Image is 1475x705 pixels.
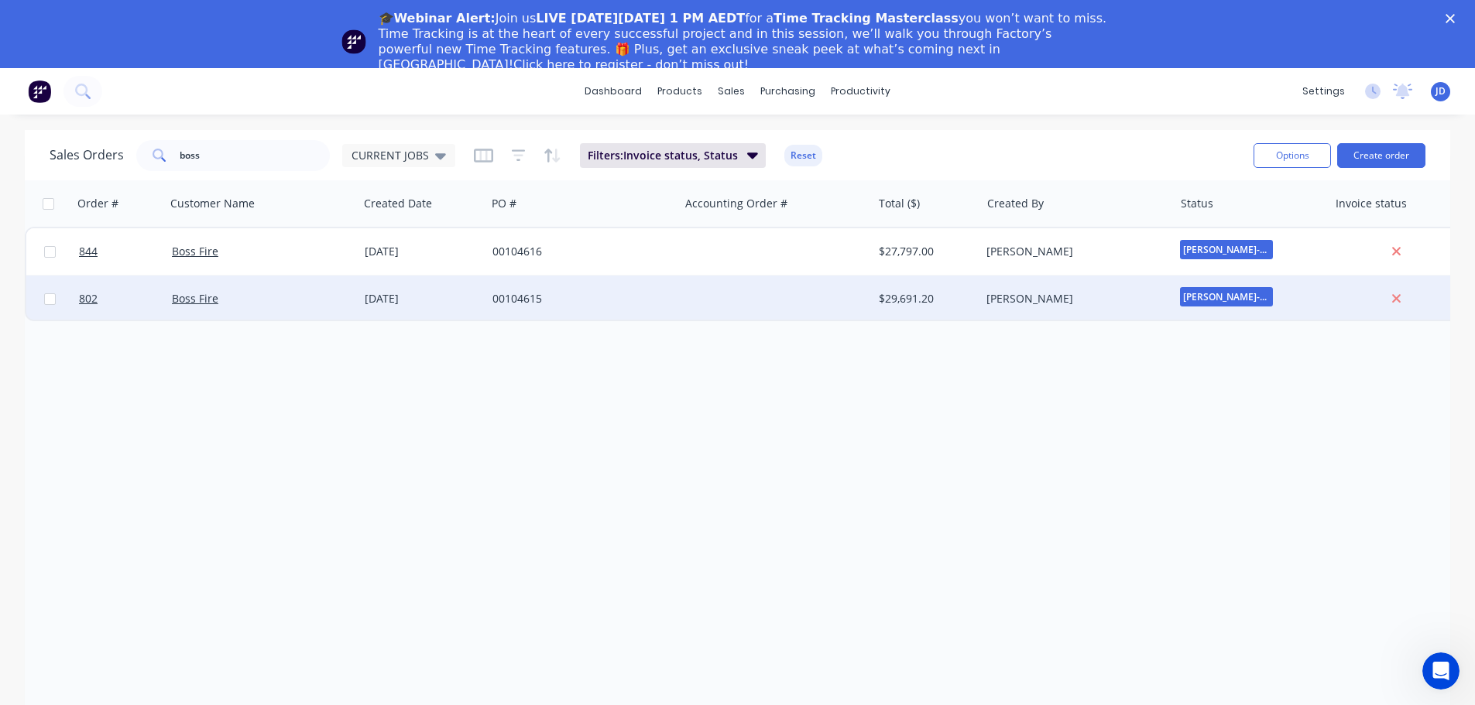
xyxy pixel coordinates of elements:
[1180,240,1273,259] span: [PERSON_NAME]-Power C5
[986,291,1158,306] div: [PERSON_NAME]
[774,11,959,26] b: Time Tracking Masterclass
[577,80,650,103] a: dashboard
[180,140,331,171] input: Search...
[365,244,480,259] div: [DATE]
[879,244,969,259] div: $27,797.00
[513,57,749,72] a: Click here to register - don’t miss out!
[1337,143,1425,168] button: Create order
[1336,196,1407,211] div: Invoice status
[1446,14,1461,23] div: Close
[352,147,429,163] span: CURRENT JOBS
[987,196,1044,211] div: Created By
[588,148,738,163] span: Filters: Invoice status, Status
[784,145,822,166] button: Reset
[50,148,124,163] h1: Sales Orders
[79,244,98,259] span: 844
[1295,80,1353,103] div: settings
[650,80,710,103] div: products
[536,11,745,26] b: LIVE [DATE][DATE] 1 PM AEDT
[879,291,969,306] div: $29,691.20
[364,196,432,211] div: Created Date
[170,196,255,211] div: Customer Name
[365,291,480,306] div: [DATE]
[79,228,172,275] a: 844
[1180,287,1273,306] span: [PERSON_NAME]-Power C5
[1254,143,1331,168] button: Options
[879,196,920,211] div: Total ($)
[379,11,496,26] b: 🎓Webinar Alert:
[492,244,664,259] div: 00104616
[492,291,664,306] div: 00104615
[753,80,823,103] div: purchasing
[823,80,898,103] div: productivity
[492,196,516,211] div: PO #
[580,143,766,168] button: Filters:Invoice status, Status
[79,275,172,322] a: 802
[77,196,118,211] div: Order #
[986,244,1158,259] div: [PERSON_NAME]
[28,80,51,103] img: Factory
[172,291,218,306] a: Boss Fire
[1181,196,1213,211] div: Status
[1422,652,1460,690] iframe: Intercom live chat
[379,11,1110,73] div: Join us for a you won’t want to miss. Time Tracking is at the heart of every successful project a...
[172,244,218,258] a: Boss Fire
[1436,84,1446,98] span: JD
[710,80,753,103] div: sales
[685,196,787,211] div: Accounting Order #
[79,291,98,306] span: 802
[341,29,366,54] img: Profile image for Team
